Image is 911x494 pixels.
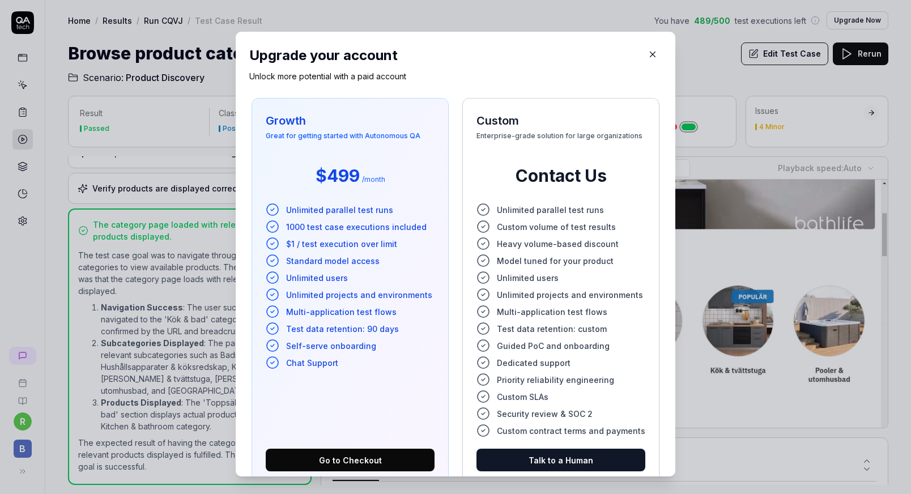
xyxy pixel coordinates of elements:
[497,221,616,233] span: Custom volume of test results
[286,221,427,233] span: 1000 test case executions included
[497,340,610,352] span: Guided PoC and onboarding
[266,112,435,129] h3: Growth
[286,255,380,267] span: Standard model access
[497,306,607,318] span: Multi-application test flows
[316,163,360,189] span: $499
[362,175,364,184] span: /
[497,238,619,250] span: Heavy volume-based discount
[286,272,348,284] span: Unlimited users
[497,323,607,335] span: Test data retention: custom
[286,289,432,301] span: Unlimited projects and environments
[497,408,593,420] span: Security review & SOC 2
[364,175,385,184] span: month
[249,45,662,66] h2: Upgrade your account
[497,255,614,267] span: Model tuned for your product
[497,289,643,301] span: Unlimited projects and environments
[516,163,607,189] span: Contact Us
[497,425,645,437] span: Custom contract terms and payments
[476,449,645,471] button: Talk to a Human
[476,133,645,148] span: Enterprise-grade solution for large organizations
[497,374,614,386] span: Priority reliability engineering
[286,357,338,369] span: Chat Support
[249,70,662,82] p: Unlock more potential with a paid account
[286,204,393,216] span: Unlimited parallel test runs
[497,391,548,403] span: Custom SLAs
[476,112,645,129] h3: Custom
[266,133,435,148] span: Great for getting started with Autonomous QA
[286,238,397,250] span: $1 / test execution over limit
[644,45,662,63] button: Close Modal
[497,357,571,369] span: Dedicated support
[286,340,376,352] span: Self-serve onboarding
[286,306,397,318] span: Multi-application test flows
[286,323,399,335] span: Test data retention: 90 days
[497,272,559,284] span: Unlimited users
[266,449,435,471] button: Go to Checkout
[497,204,604,216] span: Unlimited parallel test runs
[476,454,645,466] a: Talk to a Human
